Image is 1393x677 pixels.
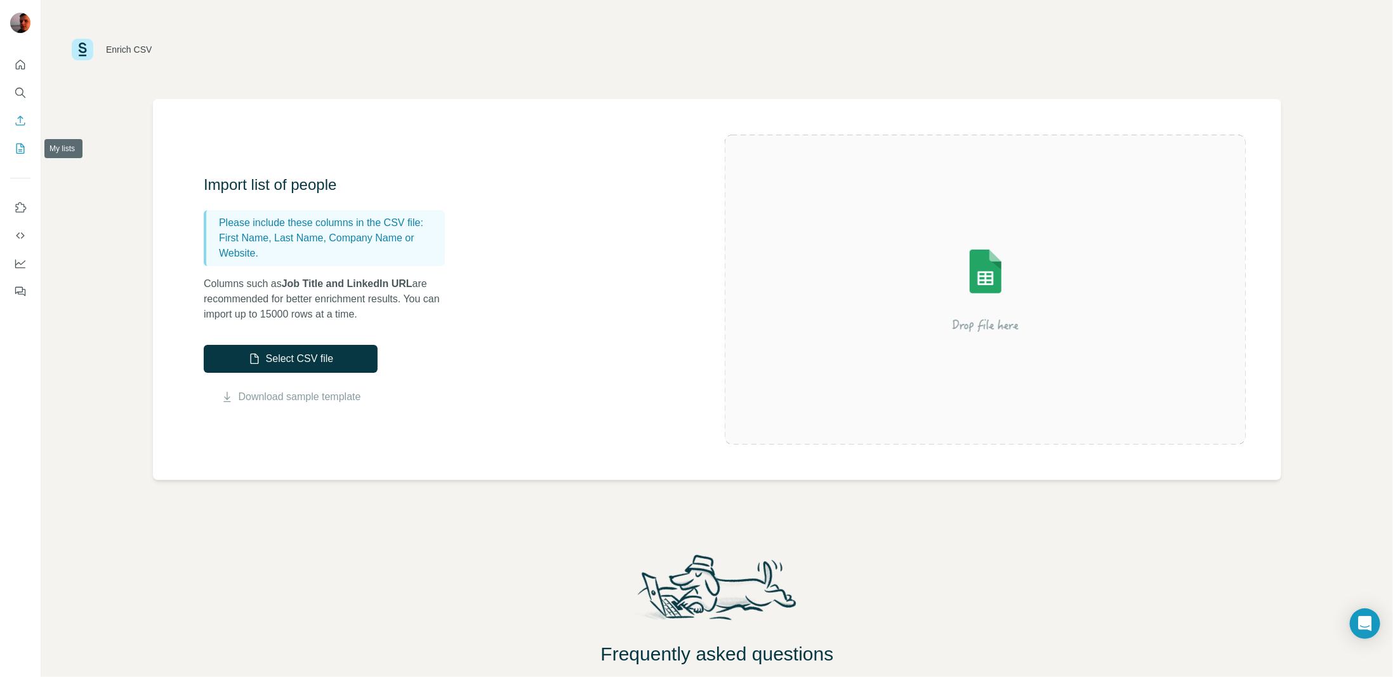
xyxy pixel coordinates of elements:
button: Enrich CSV [10,109,30,132]
img: Surfe Mascot Illustration [626,551,809,633]
button: My lists [10,137,30,160]
p: First Name, Last Name, Company Name or Website. [219,231,440,261]
button: Use Surfe API [10,224,30,247]
button: Feedback [10,280,30,303]
span: Job Title and LinkedIn URL [282,278,413,289]
button: Download sample template [204,389,378,405]
button: Use Surfe on LinkedIn [10,196,30,219]
div: Enrich CSV [106,43,152,56]
button: Select CSV file [204,345,378,373]
p: Columns such as are recommended for better enrichment results. You can import up to 15000 rows at... [204,276,458,322]
img: Avatar [10,13,30,33]
p: Please include these columns in the CSV file: [219,215,440,231]
button: Search [10,81,30,104]
button: Quick start [10,53,30,76]
a: Download sample template [239,389,361,405]
div: Open Intercom Messenger [1350,608,1380,639]
img: Surfe Illustration - Drop file here or select below [871,213,1100,366]
img: Surfe Logo [72,39,93,60]
h2: Frequently asked questions [41,643,1393,666]
button: Dashboard [10,252,30,275]
h3: Import list of people [204,175,458,195]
